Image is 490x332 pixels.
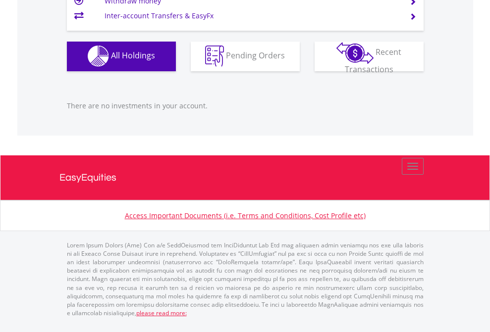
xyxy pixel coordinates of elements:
span: Pending Orders [226,50,285,61]
span: All Holdings [111,50,155,61]
img: transactions-zar-wht.png [336,42,374,64]
p: Lorem Ipsum Dolors (Ame) Con a/e SeddOeiusmod tem InciDiduntut Lab Etd mag aliquaen admin veniamq... [67,241,424,317]
img: pending_instructions-wht.png [205,46,224,67]
td: Inter-account Transfers & EasyFx [105,8,397,23]
a: please read more: [136,309,187,317]
span: Recent Transactions [345,47,402,75]
button: Recent Transactions [315,42,424,71]
a: Access Important Documents (i.e. Terms and Conditions, Cost Profile etc) [125,211,366,220]
button: Pending Orders [191,42,300,71]
p: There are no investments in your account. [67,101,424,111]
img: holdings-wht.png [88,46,109,67]
button: All Holdings [67,42,176,71]
a: EasyEquities [59,155,431,200]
